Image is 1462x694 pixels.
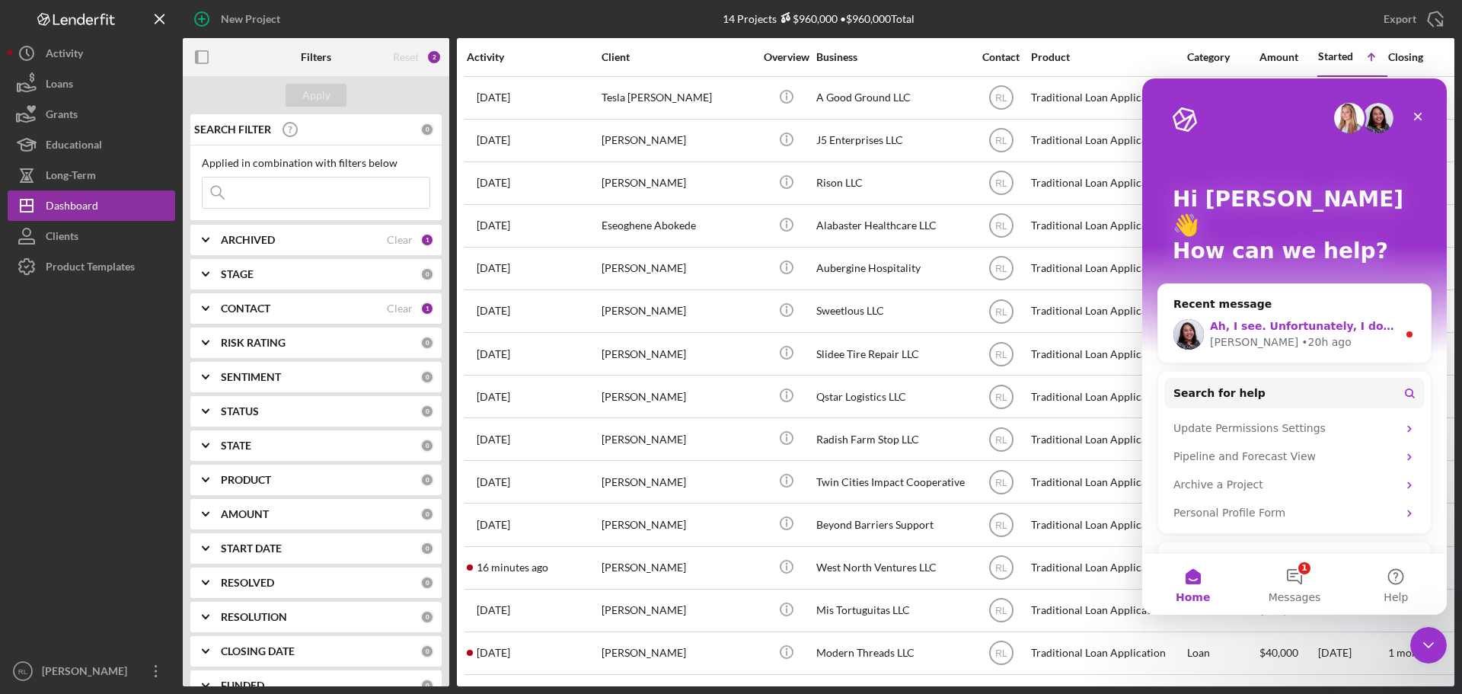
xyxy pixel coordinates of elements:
[221,645,295,657] b: CLOSING DATE
[420,644,434,658] div: 0
[221,508,269,520] b: AMOUNT
[602,51,754,63] div: Client
[8,656,175,686] button: RL[PERSON_NAME]
[387,302,413,315] div: Clear
[1031,291,1183,331] div: Traditional Loan Application
[723,12,915,25] div: 14 Projects • $960,000 Total
[1318,50,1353,62] div: Started
[995,477,1007,488] text: RL
[1259,646,1298,659] span: $40,000
[1031,334,1183,374] div: Traditional Loan Application
[46,69,73,103] div: Loans
[816,419,969,459] div: Radish Farm Stop LLC
[420,576,434,590] div: 0
[995,264,1007,274] text: RL
[221,542,282,555] b: START DATE
[816,590,969,631] div: Mis Tortuguitas LLC
[31,427,255,443] div: Personal Profile Form
[477,391,510,403] time: 2025-08-07 16:22
[477,305,510,317] time: 2025-07-11 19:06
[31,370,255,386] div: Pipeline and Forecast View
[159,256,209,272] div: • 20h ago
[1031,248,1183,289] div: Traditional Loan Application
[1031,78,1183,118] div: Traditional Loan Application
[420,679,434,692] div: 0
[995,349,1007,360] text: RL
[8,221,175,251] button: Clients
[8,190,175,221] a: Dashboard
[420,336,434,350] div: 0
[22,364,283,392] div: Pipeline and Forecast View
[816,376,969,417] div: Qstar Logistics LLC
[68,256,156,272] div: [PERSON_NAME]
[1384,4,1416,34] div: Export
[816,291,969,331] div: Sweetlous LLC
[602,334,754,374] div: [PERSON_NAME]
[1031,120,1183,161] div: Traditional Loan Application
[777,12,838,25] div: $960,000
[31,398,255,414] div: Archive a Project
[816,51,969,63] div: Business
[1031,376,1183,417] div: Traditional Loan Application
[221,680,264,692] b: FUNDED
[1410,627,1447,664] iframe: Intercom live chat
[38,656,137,690] div: [PERSON_NAME]
[816,248,969,289] div: Aubergine Hospitality
[46,99,78,133] div: Grants
[31,307,123,323] span: Search for help
[477,604,510,616] time: 2025-09-12 18:29
[477,433,510,446] time: 2025-08-27 13:50
[477,519,510,531] time: 2025-08-18 23:36
[816,548,969,588] div: West North Ventures LLC
[46,38,83,72] div: Activity
[602,120,754,161] div: [PERSON_NAME]
[602,206,754,246] div: Eseoghene Abokede
[477,348,510,360] time: 2025-09-16 13:58
[816,206,969,246] div: Alabaster Healthcare LLC
[8,130,175,160] a: Educational
[221,474,271,486] b: PRODUCT
[221,405,259,417] b: STATUS
[34,513,68,524] span: Home
[221,440,251,452] b: STATE
[1318,78,1387,118] div: [DATE]
[477,476,510,488] time: 2025-08-20 16:25
[420,507,434,521] div: 0
[477,134,510,146] time: 2025-09-10 22:41
[477,561,548,574] time: 2025-09-17 17:54
[302,84,330,107] div: Apply
[8,99,175,130] a: Grants
[602,163,754,203] div: [PERSON_NAME]
[22,392,283,421] div: Archive a Project
[8,160,175,190] a: Long-Term
[1187,633,1258,673] div: Loan
[221,234,275,246] b: ARCHIVED
[995,178,1007,189] text: RL
[995,136,1007,146] text: RL
[22,299,283,330] button: Search for help
[995,606,1007,616] text: RL
[1031,590,1183,631] div: Traditional Loan Application
[816,462,969,502] div: Twin Cities Impact Cooperative
[8,38,175,69] a: Activity
[202,157,430,169] div: Applied in combination with filters below
[816,334,969,374] div: Slidee Tire Repair LLC
[602,78,754,118] div: Tesla [PERSON_NAME]
[995,93,1007,104] text: RL
[420,439,434,453] div: 0
[995,392,1007,402] text: RL
[816,633,969,673] div: Modern Threads LLC
[420,123,434,136] div: 0
[816,163,969,203] div: Rison LLC
[1031,462,1183,502] div: Traditional Loan Application
[420,233,434,247] div: 1
[221,302,270,315] b: CONTACT
[8,69,175,99] button: Loans
[1259,51,1317,63] div: Amount
[46,130,102,164] div: Educational
[816,120,969,161] div: J5 Enterprises LLC
[420,302,434,315] div: 1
